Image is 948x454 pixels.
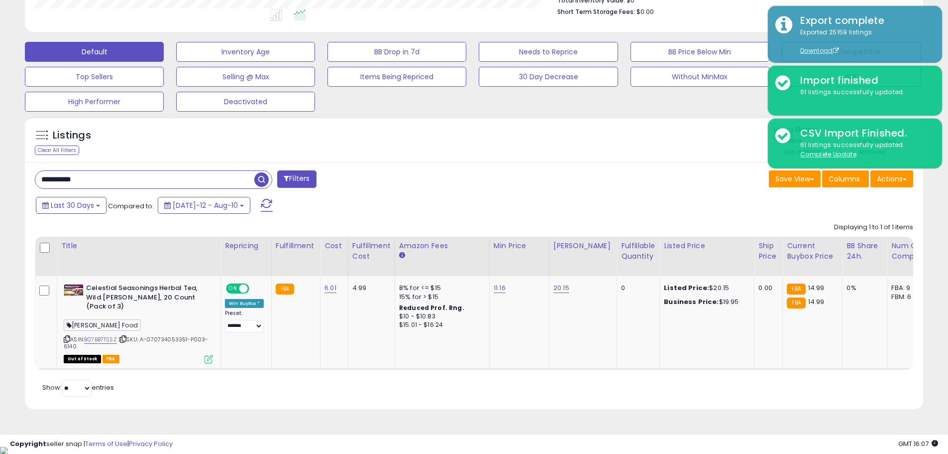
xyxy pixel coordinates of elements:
[621,241,655,262] div: Fulfillable Quantity
[758,241,778,262] div: Ship Price
[327,42,466,62] button: BB Drop in 7d
[103,355,119,363] span: FBA
[664,298,746,306] div: $19.95
[557,7,635,16] b: Short Term Storage Fees:
[51,200,94,210] span: Last 30 Days
[808,283,825,293] span: 14.99
[494,241,545,251] div: Min Price
[793,73,935,88] div: Import finished
[327,67,466,87] button: Items Being Repriced
[225,299,264,308] div: Win BuyBox *
[399,303,464,312] b: Reduced Prof. Rng.
[276,284,294,295] small: FBA
[25,67,164,87] button: Top Sellers
[64,284,213,362] div: ASIN:
[664,241,750,251] div: Listed Price
[352,284,387,293] div: 4.99
[800,46,839,55] a: Download
[800,150,856,158] u: Complete Update
[870,170,913,187] button: Actions
[173,200,238,210] span: [DATE]-12 - Aug-10
[631,42,769,62] button: BB Price Below Min
[276,241,316,251] div: Fulfillment
[25,92,164,112] button: High Performer
[621,284,652,293] div: 0
[793,141,935,159] div: 61 listings successfully updated.
[399,251,405,260] small: Amazon Fees.
[352,241,391,262] div: Fulfillment Cost
[399,293,482,302] div: 15% for > $15
[898,439,938,449] span: 2025-09-10 16:07 GMT
[277,170,316,188] button: Filters
[846,284,879,293] div: 0%
[10,439,46,449] strong: Copyright
[176,42,315,62] button: Inventory Age
[176,92,315,112] button: Deactivated
[891,284,924,293] div: FBA: 9
[793,28,935,56] div: Exported 25159 listings.
[64,284,84,296] img: 513E43rmU9L._SL40_.jpg
[10,440,173,449] div: seller snap | |
[822,170,869,187] button: Columns
[399,284,482,293] div: 8% for <= $15
[891,293,924,302] div: FBM: 6
[891,241,928,262] div: Num of Comp.
[553,283,569,293] a: 20.15
[834,223,913,232] div: Displaying 1 to 1 of 1 items
[758,284,775,293] div: 0.00
[399,312,482,321] div: $10 - $10.83
[636,7,654,16] span: $0.00
[793,126,935,141] div: CSV Import Finished.
[108,201,154,211] span: Compared to:
[479,67,618,87] button: 30 Day Decrease
[225,310,264,332] div: Preset:
[664,283,709,293] b: Listed Price:
[64,355,101,363] span: All listings that are currently out of stock and unavailable for purchase on Amazon
[158,197,250,214] button: [DATE]-12 - Aug-10
[86,284,207,314] b: Celestial Seasonings Herbal Tea, Wild [PERSON_NAME], 20 Count (Pack of 3)
[769,170,821,187] button: Save View
[85,439,127,449] a: Terms of Use
[35,146,79,155] div: Clear All Filters
[479,42,618,62] button: Needs to Reprice
[787,298,805,308] small: FBA
[129,439,173,449] a: Privacy Policy
[25,42,164,62] button: Default
[494,283,506,293] a: 11.16
[42,383,114,392] span: Show: entries
[176,67,315,87] button: Selling @ Max
[846,241,883,262] div: BB Share 24h.
[787,241,838,262] div: Current Buybox Price
[227,285,239,293] span: ON
[793,88,935,97] div: 61 listings successfully updated.
[664,284,746,293] div: $20.15
[829,174,860,184] span: Columns
[84,335,117,344] a: B07BB7TSSZ
[64,335,209,350] span: | SKU: A-070734053351-P003-6140
[787,284,805,295] small: FBA
[808,297,825,306] span: 14.99
[64,319,141,331] span: [PERSON_NAME] Food
[324,283,336,293] a: 6.01
[553,241,613,251] div: [PERSON_NAME]
[399,321,482,329] div: $15.01 - $16.24
[399,241,485,251] div: Amazon Fees
[225,241,267,251] div: Repricing
[53,129,91,143] h5: Listings
[248,285,264,293] span: OFF
[793,13,935,28] div: Export complete
[36,197,106,214] button: Last 30 Days
[664,297,719,306] b: Business Price:
[61,241,216,251] div: Title
[324,241,344,251] div: Cost
[631,67,769,87] button: Without MinMax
